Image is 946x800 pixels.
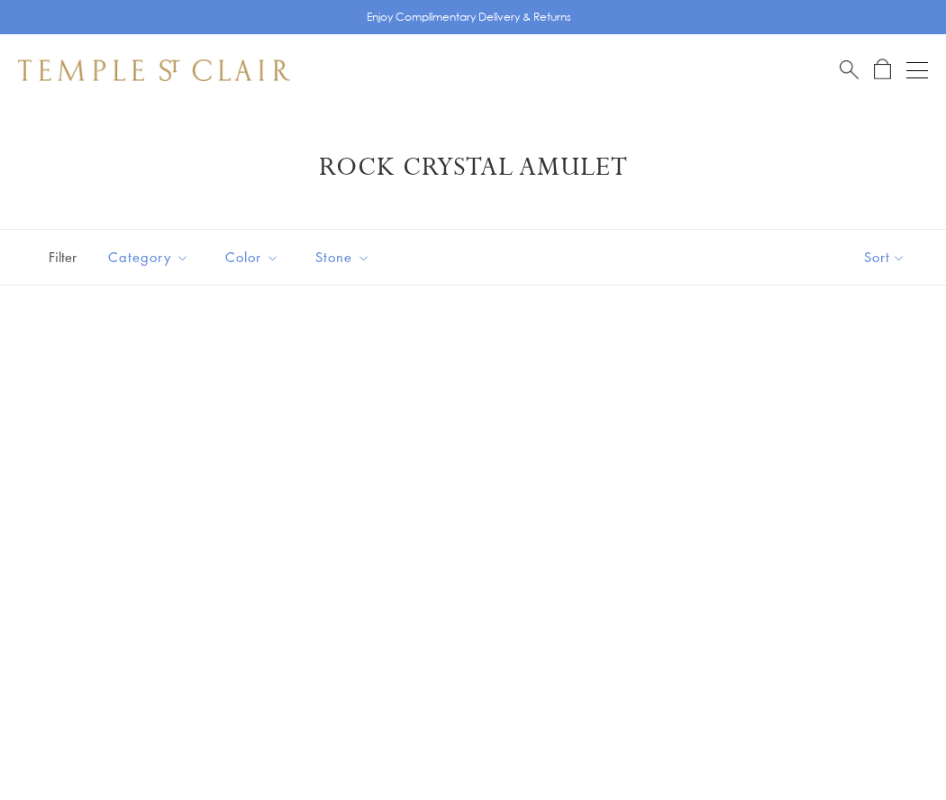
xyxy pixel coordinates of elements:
[216,246,293,268] span: Color
[45,151,901,184] h1: Rock Crystal Amulet
[840,59,859,81] a: Search
[212,237,293,277] button: Color
[18,59,290,81] img: Temple St. Clair
[906,59,928,81] button: Open navigation
[306,246,384,268] span: Stone
[95,237,203,277] button: Category
[823,230,946,285] button: Show sort by
[874,59,891,81] a: Open Shopping Bag
[367,8,571,26] p: Enjoy Complimentary Delivery & Returns
[99,246,203,268] span: Category
[302,237,384,277] button: Stone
